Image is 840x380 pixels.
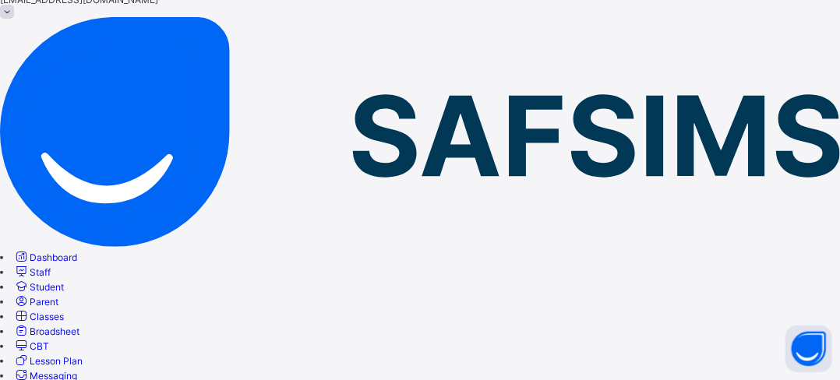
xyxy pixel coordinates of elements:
span: Broadsheet [30,325,79,337]
span: Classes [30,311,64,322]
span: Dashboard [30,252,77,263]
a: Dashboard [13,252,77,263]
span: Parent [30,296,58,308]
a: Parent [13,296,58,308]
span: Lesson Plan [30,355,83,367]
a: Broadsheet [13,325,79,337]
span: Student [30,281,64,293]
a: CBT [13,340,49,352]
button: Open asap [785,325,832,372]
a: Staff [13,266,51,278]
span: Staff [30,266,51,278]
a: Classes [13,311,64,322]
span: CBT [30,340,49,352]
a: Student [13,281,64,293]
a: Lesson Plan [13,355,83,367]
